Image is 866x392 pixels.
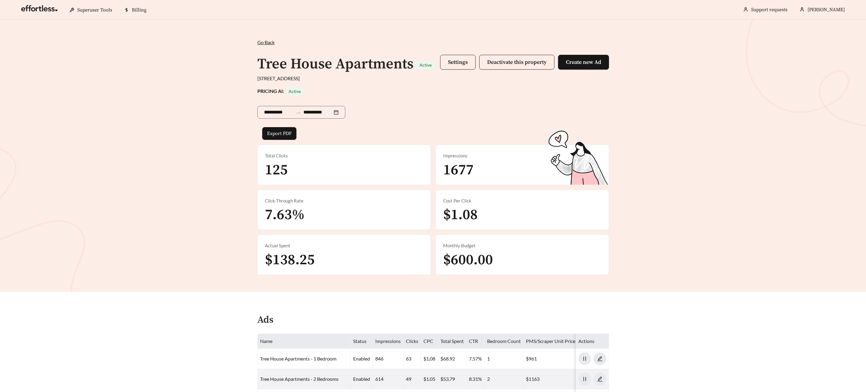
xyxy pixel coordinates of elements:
[576,334,609,349] th: Actions
[132,7,146,13] span: Billing
[403,369,421,389] td: 49
[403,349,421,369] td: 63
[267,130,292,137] span: Export PDF
[523,334,578,349] th: PMS/Scraper Unit Price
[485,334,523,349] th: Bedroom Count
[443,206,478,224] span: $1.08
[296,110,301,115] span: to
[257,315,273,325] h4: Ads
[485,369,523,389] td: 2
[593,373,606,385] button: edit
[265,152,423,159] div: Total Clicks
[443,152,601,159] div: Impressions
[485,349,523,369] td: 1
[353,356,370,361] span: enabled
[265,197,423,204] div: Click-Through Rate
[257,55,413,73] h1: Tree House Apartments
[751,7,787,13] a: Support requests
[593,376,606,382] a: edit
[373,369,403,389] td: 614
[578,373,591,385] button: pause
[438,349,466,369] td: $68.92
[77,7,112,13] span: Superuser Tools
[466,349,485,369] td: 7.57%
[257,39,275,45] span: Go Back
[289,89,301,94] span: Active
[578,352,591,365] button: pause
[594,356,606,361] span: edit
[443,161,473,179] span: 1677
[403,334,421,349] th: Clicks
[443,251,493,269] span: $600.00
[260,376,339,382] a: Tree House Apartments - 2 Bedrooms
[421,349,438,369] td: $1.08
[265,206,305,224] span: 7.63%
[523,369,578,389] td: $1163
[566,59,601,66] span: Create new Ad
[351,334,373,349] th: Status
[487,59,547,66] span: Deactivate this property
[466,369,485,389] td: 8.31%
[265,242,423,249] div: Actual Spent
[265,161,288,179] span: 125
[440,55,476,70] button: Settings
[594,376,606,382] span: edit
[523,349,578,369] td: $961
[373,349,403,369] td: 846
[593,352,606,365] button: edit
[479,55,554,70] button: Deactivate this property
[265,251,315,269] span: $138.25
[807,7,845,13] span: [PERSON_NAME]
[448,59,468,66] span: Settings
[296,110,301,115] span: swap-right
[260,356,336,361] a: Tree House Apartments - 1 Bedroom
[373,334,403,349] th: Impressions
[579,376,591,382] span: pause
[593,356,606,361] a: edit
[443,242,601,249] div: Monthly Budget
[438,334,466,349] th: Total Spent
[423,338,433,344] span: CPC
[257,75,609,82] div: [STREET_ADDRESS]
[420,62,432,68] span: Active
[558,55,609,70] button: Create new Ad
[443,197,601,204] div: Cost Per Click
[438,369,466,389] td: $53.79
[469,338,478,344] span: CTR
[579,356,591,361] span: pause
[257,88,304,94] strong: PRICING AI:
[421,369,438,389] td: $1.05
[353,376,370,382] span: enabled
[262,127,296,140] button: Export PDF
[258,334,351,349] th: Name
